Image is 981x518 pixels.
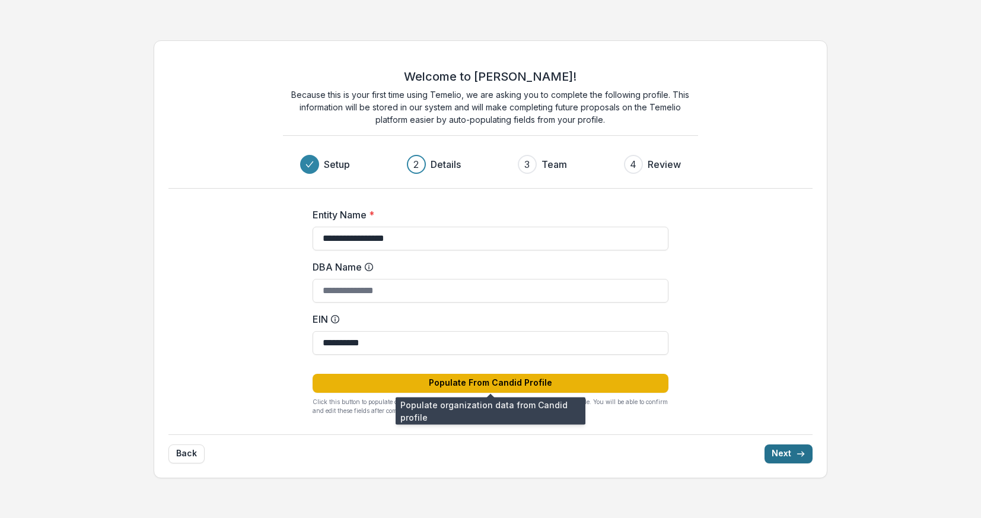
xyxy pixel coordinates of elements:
[313,312,661,326] label: EIN
[404,69,577,84] h2: Welcome to [PERSON_NAME]!
[168,444,205,463] button: Back
[542,157,567,171] h3: Team
[283,88,698,126] p: Because this is your first time using Temelio, we are asking you to complete the following profil...
[630,157,636,171] div: 4
[324,157,350,171] h3: Setup
[413,157,419,171] div: 2
[313,374,668,393] button: Populate From Candid Profile
[313,260,661,274] label: DBA Name
[431,157,461,171] h3: Details
[313,208,661,222] label: Entity Name
[524,157,530,171] div: 3
[300,155,681,174] div: Progress
[648,157,681,171] h3: Review
[765,444,813,463] button: Next
[313,398,668,415] p: Click this button to populate core profile fields in [GEOGRAPHIC_DATA] from your Candid profile. ...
